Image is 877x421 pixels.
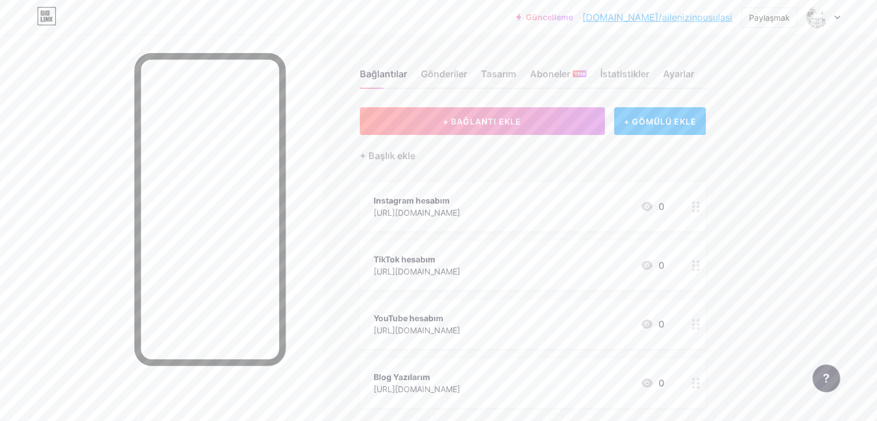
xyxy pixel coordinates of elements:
[663,68,694,80] font: Ayarlar
[658,260,664,271] font: 0
[574,71,585,77] font: YENİ
[374,384,460,394] font: [URL][DOMAIN_NAME]
[526,12,573,22] font: Güncelleme
[360,107,605,135] button: + BAĞLANTI EKLE
[360,150,415,161] font: + Başlık ekle
[806,6,828,28] img: acıinpusulasi
[623,116,696,126] font: + GÖMÜLÜ EKLE
[374,266,460,276] font: [URL][DOMAIN_NAME]
[374,196,450,205] font: Instagram hesabım
[600,68,649,80] font: İstatistikler
[658,377,664,389] font: 0
[530,68,570,80] font: Aboneler
[374,313,443,323] font: YouTube hesabım
[658,318,664,330] font: 0
[443,116,521,126] font: + BAĞLANTI EKLE
[582,10,732,24] a: [DOMAIN_NAME]/ailenizinpusulasi
[481,68,516,80] font: Tasarım
[421,68,467,80] font: Gönderiler
[582,12,732,23] font: [DOMAIN_NAME]/ailenizinpusulasi
[374,325,460,335] font: [URL][DOMAIN_NAME]
[360,68,407,80] font: Bağlantılar
[374,208,460,217] font: [URL][DOMAIN_NAME]
[374,372,430,382] font: Blog Yazılarım
[658,201,664,212] font: 0
[749,13,790,22] font: Paylaşmak
[374,254,435,264] font: TikTok hesabım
